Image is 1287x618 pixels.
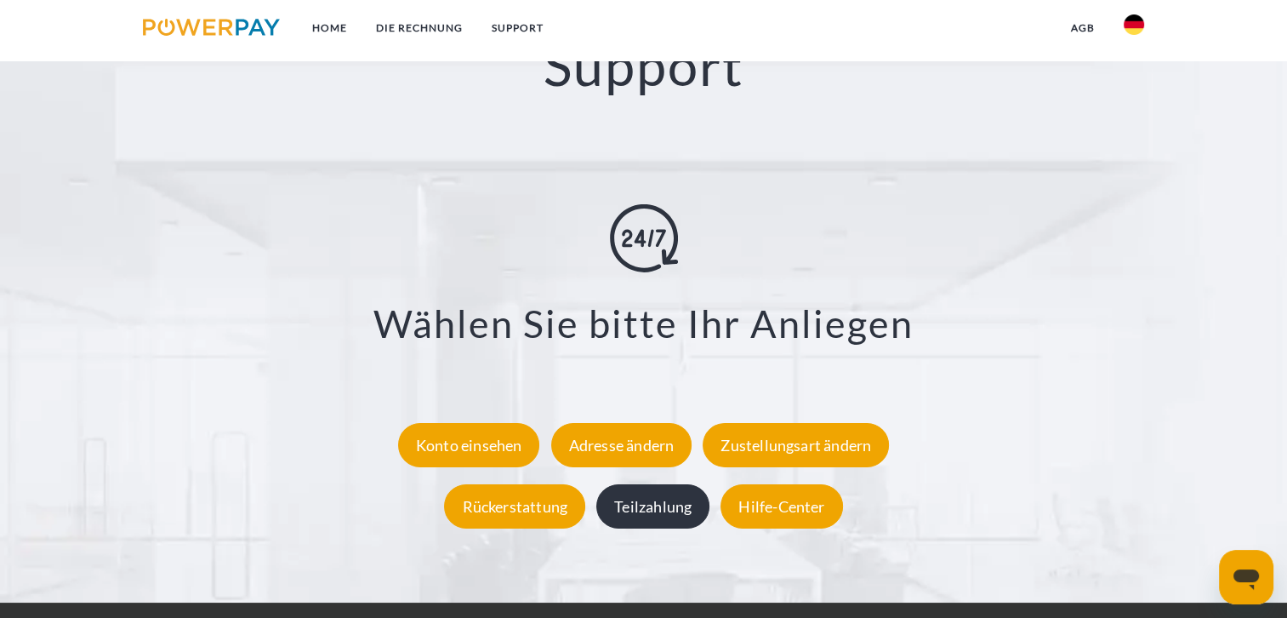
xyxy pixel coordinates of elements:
div: Adresse ändern [551,422,692,466]
img: de [1124,14,1144,35]
img: online-shopping.svg [610,203,678,272]
div: Zustellungsart ändern [703,422,889,466]
a: Konto einsehen [394,435,544,454]
a: Hilfe-Center [716,496,846,515]
a: Rückerstattung [440,496,589,515]
a: Teilzahlung [592,496,714,515]
a: agb [1056,13,1109,43]
img: logo-powerpay.svg [143,19,280,36]
h2: Support [65,32,1223,100]
div: Rückerstattung [444,484,585,528]
div: Hilfe-Center [720,484,842,528]
a: Zustellungsart ändern [698,435,893,454]
div: Teilzahlung [596,484,709,528]
h3: Wählen Sie bitte Ihr Anliegen [86,299,1202,346]
a: Adresse ändern [547,435,697,454]
a: Home [298,13,362,43]
a: SUPPORT [477,13,558,43]
div: Konto einsehen [398,422,540,466]
iframe: Schaltfläche zum Öffnen des Messaging-Fensters [1219,550,1273,604]
a: DIE RECHNUNG [362,13,477,43]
